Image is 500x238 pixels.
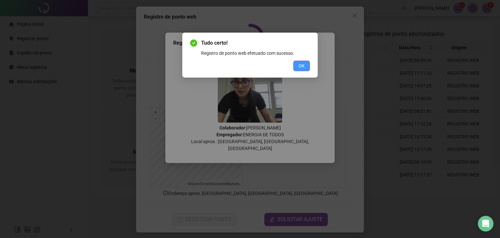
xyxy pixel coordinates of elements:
button: OK [293,61,310,71]
span: Tudo certo! [201,39,310,47]
span: check-circle [190,39,197,47]
span: OK [299,62,305,69]
div: Open Intercom Messenger [478,216,493,231]
div: Registro de ponto web efetuado com sucesso. [201,50,310,57]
